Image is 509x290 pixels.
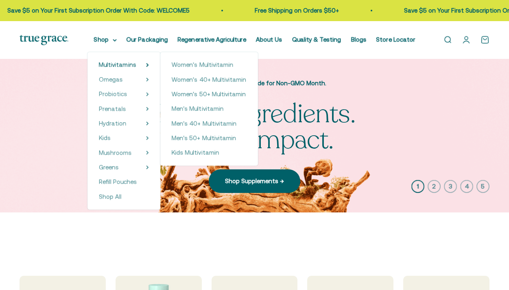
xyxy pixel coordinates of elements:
a: Kids Multivitamin [172,148,247,158]
a: Kids [99,133,111,143]
a: Probiotics [99,89,127,99]
summary: Hydration [99,119,149,128]
span: Mushrooms [99,149,132,156]
a: Women's 50+ Multivitamin [172,89,247,99]
a: Men's 50+ Multivitamin [172,133,247,143]
span: Men's 50+ Multivitamin [172,134,236,141]
button: 5 [476,180,489,193]
a: Women's 40+ Multivitamin [172,75,247,84]
button: 4 [460,180,473,193]
summary: Omegas [99,75,149,84]
summary: Prenatals [99,104,149,114]
span: Omegas [99,76,123,83]
a: Free Shipping on Orders $50+ [236,7,320,14]
span: Shop All [99,193,122,200]
a: Store Locator [376,36,415,43]
span: Multivitamins [99,61,136,68]
a: Blogs [351,36,367,43]
a: Hydration [99,119,127,128]
button: 2 [428,180,441,193]
span: Men's 40+ Multivitamin [172,120,237,127]
span: Men's Multivitamin [172,105,224,112]
summary: Kids [99,133,149,143]
span: Prenatals [99,105,126,112]
button: 3 [444,180,457,193]
summary: Multivitamins [99,60,149,70]
a: Mushrooms [99,148,132,158]
span: Women's 40+ Multivitamin [172,76,247,83]
a: Women's Multivitamin [172,60,247,70]
a: Shop All [99,192,149,201]
a: Quality & Testing [292,36,341,43]
summary: Shop [94,35,117,45]
a: Refill Pouches [99,177,149,187]
a: Men's 40+ Multivitamin [172,119,247,128]
a: Regenerative Agriculture [178,36,246,43]
button: 1 [411,180,424,193]
a: Omegas [99,75,123,84]
span: Women's 50+ Multivitamin [172,91,246,97]
span: Probiotics [99,91,127,97]
a: Men's Multivitamin [172,104,247,114]
span: Refill Pouches [99,178,137,185]
summary: Greens [99,162,149,172]
span: Hydration [99,120,127,127]
span: Kids Multivitamin [172,149,219,156]
a: Our Packaging [127,36,168,43]
a: Shop Supplements → [209,169,300,193]
span: Kids [99,134,111,141]
summary: Probiotics [99,89,149,99]
summary: Mushrooms [99,148,149,158]
a: About Us [256,36,282,43]
a: Prenatals [99,104,126,114]
span: Women's Multivitamin [172,61,234,68]
a: Multivitamins [99,60,136,70]
a: Greens [99,162,119,172]
span: Greens [99,164,119,171]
